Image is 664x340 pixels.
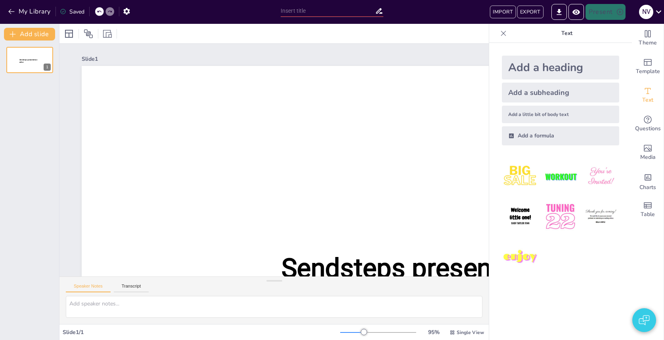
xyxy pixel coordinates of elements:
[281,253,559,321] span: Sendsteps presentation editor
[636,67,660,76] span: Template
[114,284,149,292] button: Transcript
[586,4,625,20] button: Present
[4,28,55,41] button: Add slide
[44,64,51,71] div: 1
[639,4,653,20] button: N V
[632,167,664,195] div: Add charts and graphs
[640,153,656,162] span: Media
[542,158,579,195] img: 2.jpeg
[517,6,543,18] button: EXPORT
[457,329,484,336] span: Single View
[502,106,619,123] div: Add a little bit of body text
[582,158,619,195] img: 3.jpeg
[639,39,657,47] span: Theme
[642,96,653,104] span: Text
[568,4,584,20] button: Preview Presentation
[84,29,93,39] span: Position
[542,198,579,235] img: 5.jpeg
[19,59,37,63] span: Sendsteps presentation editor
[551,4,567,20] button: Export to PowerPoint
[582,198,619,235] img: 6.jpeg
[632,52,664,81] div: Add ready made slides
[60,8,84,15] div: Saved
[502,56,619,79] div: Add a heading
[639,183,656,192] span: Charts
[502,158,539,195] img: 1.jpeg
[510,24,624,43] p: Text
[632,138,664,167] div: Add images, graphics, shapes or video
[632,81,664,110] div: Add text boxes
[502,126,619,145] div: Add a formula
[63,27,75,40] div: Layout
[632,24,664,52] div: Change the overall theme
[635,124,661,133] span: Questions
[281,5,375,17] input: Insert title
[502,239,539,276] img: 7.jpeg
[641,210,655,219] span: Table
[502,83,619,102] div: Add a subheading
[6,5,54,18] button: My Library
[66,284,111,292] button: Speaker Notes
[632,195,664,224] div: Add a table
[63,328,340,336] div: Slide 1 / 1
[632,110,664,138] div: Get real-time input from your audience
[101,27,113,40] div: Resize presentation
[424,328,443,336] div: 95 %
[490,6,516,18] button: IMPORT
[639,5,653,19] div: N V
[6,47,53,73] div: Sendsteps presentation editor1
[502,198,539,235] img: 4.jpeg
